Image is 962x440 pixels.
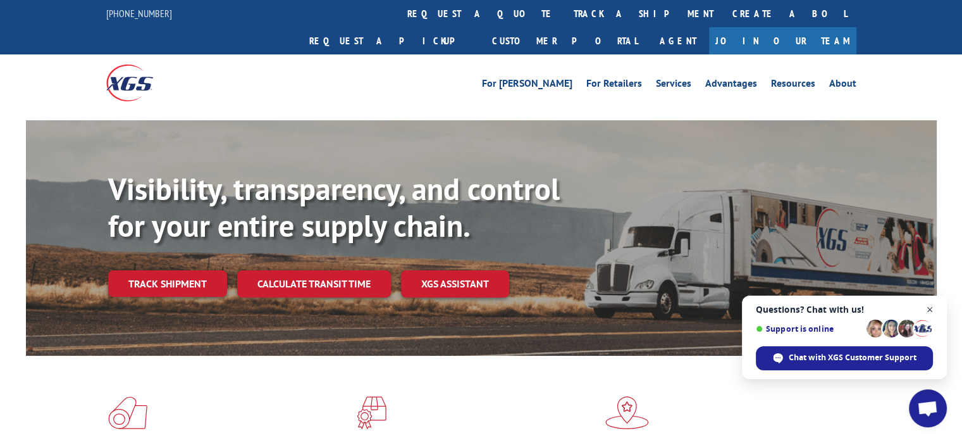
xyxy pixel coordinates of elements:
b: Visibility, transparency, and control for your entire supply chain. [108,169,560,245]
span: Support is online [756,324,862,334]
a: [PHONE_NUMBER] [106,7,172,20]
a: For Retailers [586,79,642,92]
a: About [829,79,856,92]
a: Agent [647,27,709,54]
a: Services [656,79,691,92]
span: Chat with XGS Customer Support [789,352,916,363]
a: Resources [771,79,815,92]
a: Request a pickup [300,27,483,54]
span: Questions? Chat with us! [756,305,933,315]
img: xgs-icon-focused-on-flooring-red [357,396,386,429]
img: xgs-icon-total-supply-chain-intelligence-red [108,396,147,429]
img: xgs-icon-flagship-distribution-model-red [605,396,649,429]
a: Calculate transit time [237,270,391,298]
a: Customer Portal [483,27,647,54]
a: Join Our Team [709,27,856,54]
a: For [PERSON_NAME] [482,79,572,92]
a: Track shipment [108,270,227,297]
a: Advantages [705,79,757,92]
span: Chat with XGS Customer Support [756,346,933,370]
a: XGS ASSISTANT [401,270,509,298]
a: Open chat [909,389,947,427]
